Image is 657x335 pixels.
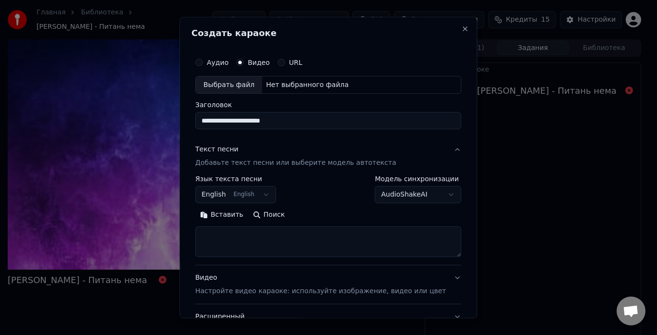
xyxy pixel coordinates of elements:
p: Настройте видео караоке: используйте изображение, видео или цвет [195,287,446,297]
div: Нет выбранного файла [262,80,353,90]
div: Текст песниДобавьте текст песни или выберите модель автотекста [195,176,461,265]
label: URL [289,59,303,66]
label: Заголовок [195,102,461,109]
div: Выбрать файл [196,76,262,94]
button: Поиск [248,208,290,223]
button: ВидеоНастройте видео караоке: используйте изображение, видео или цвет [195,266,461,304]
label: Язык текста песни [195,176,276,183]
label: Видео [248,59,270,66]
div: Видео [195,273,446,297]
label: Аудио [207,59,228,66]
button: Расширенный [195,305,461,330]
p: Добавьте текст песни или выберите модель автотекста [195,159,396,168]
div: Текст песни [195,145,239,155]
button: Вставить [195,208,248,223]
button: Текст песниДобавьте текст песни или выберите модель автотекста [195,137,461,176]
h2: Создать караоке [191,29,465,37]
label: Модель синхронизации [375,176,462,183]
